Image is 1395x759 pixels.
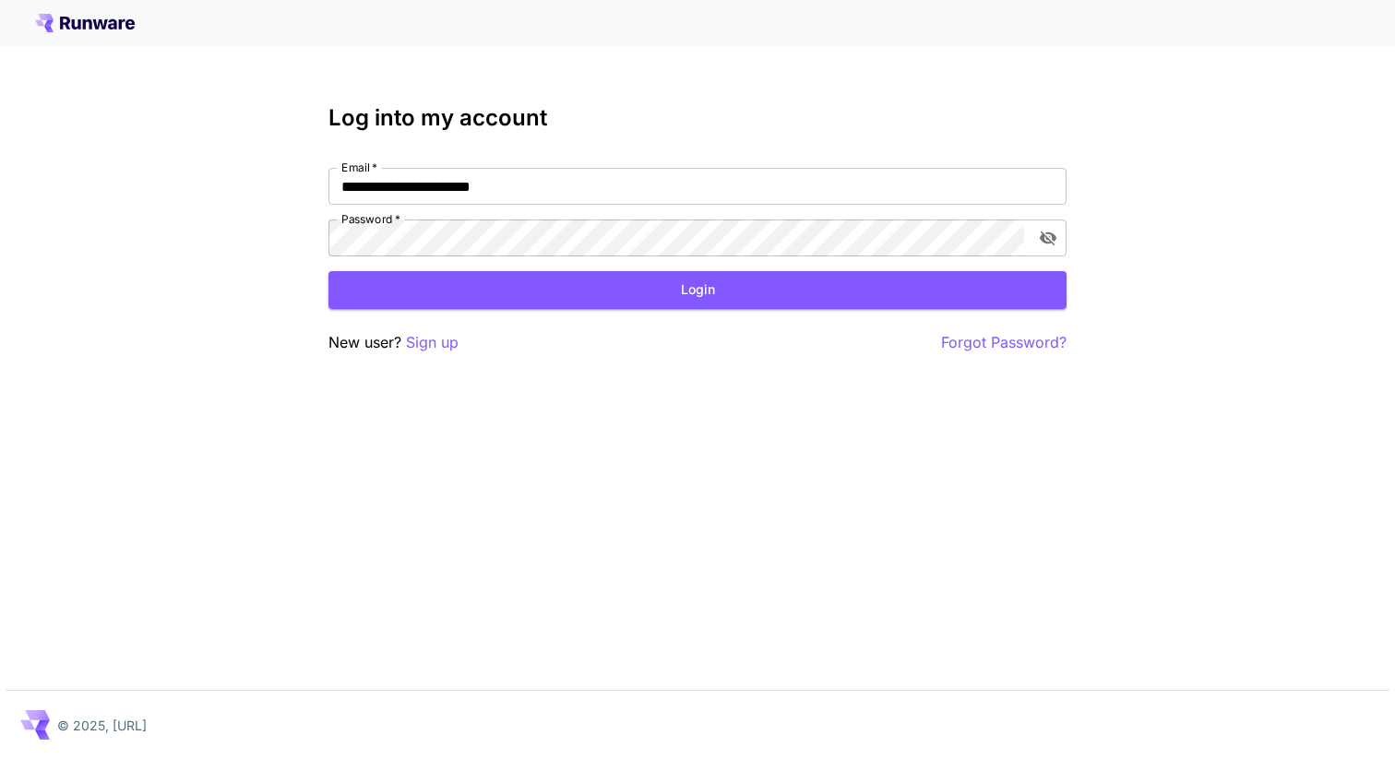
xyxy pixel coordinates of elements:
[328,105,1067,131] h3: Log into my account
[328,331,459,354] p: New user?
[341,211,400,227] label: Password
[341,160,377,175] label: Email
[1031,221,1065,255] button: toggle password visibility
[406,331,459,354] button: Sign up
[941,331,1067,354] button: Forgot Password?
[328,271,1067,309] button: Login
[57,716,147,735] p: © 2025, [URL]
